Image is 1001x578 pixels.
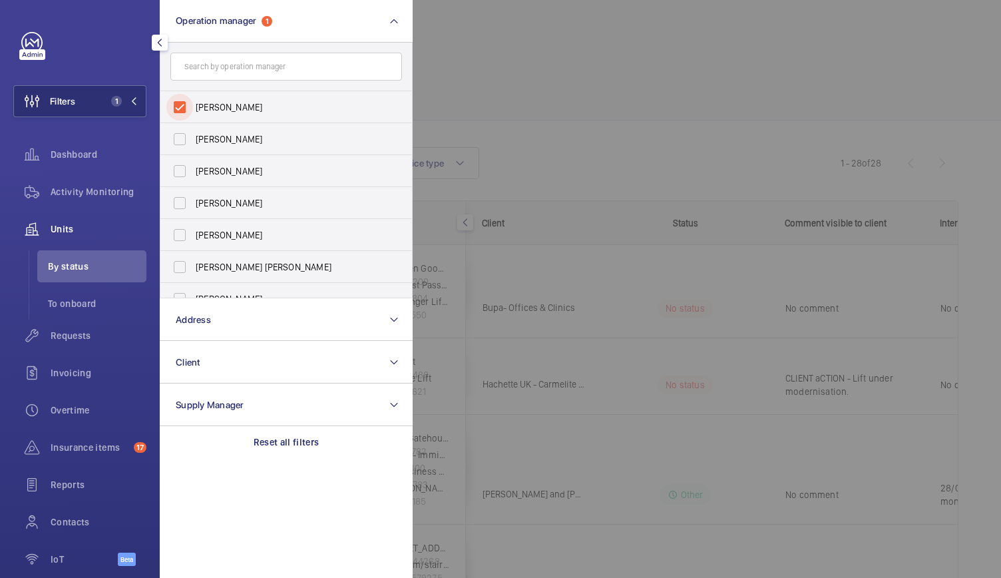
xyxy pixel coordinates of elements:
span: By status [48,260,146,273]
span: Beta [118,553,136,566]
span: Units [51,222,146,236]
span: 17 [134,442,146,453]
span: Filters [50,95,75,108]
span: Reports [51,478,146,491]
span: Contacts [51,515,146,529]
span: Activity Monitoring [51,185,146,198]
span: IoT [51,553,118,566]
span: Requests [51,329,146,342]
span: Dashboard [51,148,146,161]
span: Overtime [51,404,146,417]
span: Invoicing [51,366,146,380]
span: To onboard [48,297,146,310]
span: 1 [111,96,122,107]
button: Filters1 [13,85,146,117]
span: Insurance items [51,441,128,454]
